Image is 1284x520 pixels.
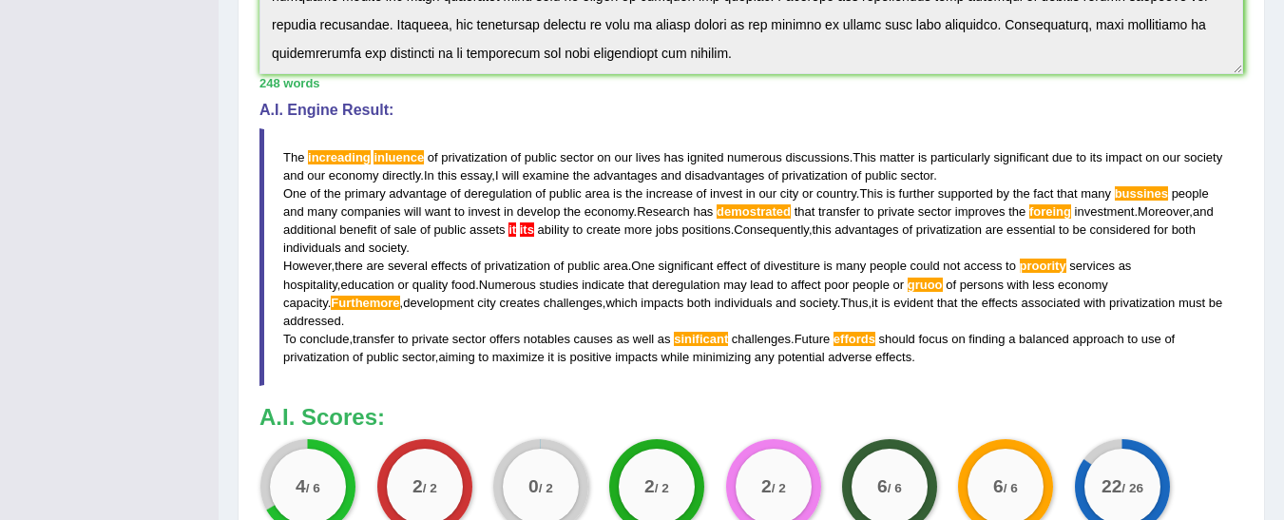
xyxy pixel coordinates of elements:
[1029,204,1071,219] span: Possible spelling mistake found. (did you mean: foreign)
[1090,150,1102,164] span: its
[344,241,365,255] span: and
[834,332,875,346] span: Possible spelling mistake found. (did you mean: efforts)
[380,222,391,237] span: of
[335,259,363,273] span: there
[1164,332,1175,346] span: of
[661,350,690,364] span: while
[916,222,982,237] span: privatization
[877,476,888,497] big: 6
[469,204,501,219] span: invest
[402,350,435,364] span: sector
[802,186,814,201] span: or
[834,222,898,237] span: advantages
[464,186,532,201] span: deregulation
[836,259,867,273] span: many
[1121,482,1143,496] small: / 26
[451,278,475,292] span: food
[681,222,730,237] span: positions
[524,332,570,346] span: notables
[283,296,328,310] span: capacity
[450,186,461,201] span: of
[605,296,637,310] span: which
[864,204,874,219] span: to
[573,168,590,183] span: the
[734,222,809,237] span: Consequently
[539,482,553,496] small: / 2
[823,259,832,273] span: is
[644,476,655,497] big: 2
[818,204,860,219] span: transfer
[795,332,831,346] span: Future
[259,128,1243,386] blockquote: . . , . . . . , . , . , . , . . , , . , . , . , .
[656,222,679,237] span: jobs
[1075,204,1135,219] span: investment
[1006,259,1016,273] span: to
[412,476,423,497] big: 2
[771,482,785,496] small: / 2
[1081,186,1111,201] span: many
[520,222,534,237] span: A verb may be missing between “it” and “its”, or a word may be misspelled.
[710,186,742,201] span: invest
[299,332,349,346] span: conclude
[1057,186,1078,201] span: that
[613,186,622,201] span: is
[994,476,1005,497] big: 6
[425,204,450,219] span: want
[799,296,837,310] span: society
[781,168,847,183] span: privatization
[616,332,629,346] span: as
[508,222,516,237] span: A verb may be missing between “it” and “its”, or a word may be misspelled.
[1090,222,1151,237] span: considered
[557,350,565,364] span: is
[636,150,661,164] span: lives
[1072,332,1123,346] span: approach
[813,222,832,237] span: this
[637,204,690,219] span: Research
[593,168,657,183] span: advantages
[946,278,956,292] span: of
[582,278,624,292] span: indicate
[768,168,778,183] span: of
[758,186,776,201] span: our
[661,168,681,183] span: and
[717,204,791,219] span: Possible spelling mistake found. (did you mean: demonstrated)
[1021,296,1080,310] span: associated
[388,259,428,273] span: several
[1138,204,1189,219] span: Moreover
[353,350,363,364] span: of
[510,150,521,164] span: of
[1008,332,1015,346] span: a
[431,259,467,273] span: effects
[1172,222,1196,237] span: both
[366,350,398,364] span: public
[879,332,915,346] span: should
[560,150,593,164] span: sector
[422,482,436,496] small: / 2
[614,150,632,164] span: our
[685,168,765,183] span: disadvantages
[746,186,756,201] span: in
[283,259,332,273] span: However
[918,150,927,164] span: is
[986,222,1004,237] span: are
[283,350,349,364] span: privatization
[1172,186,1209,201] span: people
[664,150,684,164] span: has
[879,150,914,164] span: matter
[964,259,1002,273] span: access
[403,296,473,310] span: development
[1154,222,1168,237] span: for
[1109,296,1175,310] span: privatization
[693,204,713,219] span: has
[982,296,1018,310] span: effects
[870,259,907,273] span: people
[893,278,905,292] span: or
[340,278,393,292] span: education
[1073,222,1086,237] span: be
[525,150,557,164] span: public
[259,74,1243,92] div: 248 words
[1052,150,1073,164] span: due
[824,278,849,292] span: poor
[283,204,304,219] span: and
[865,168,897,183] span: public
